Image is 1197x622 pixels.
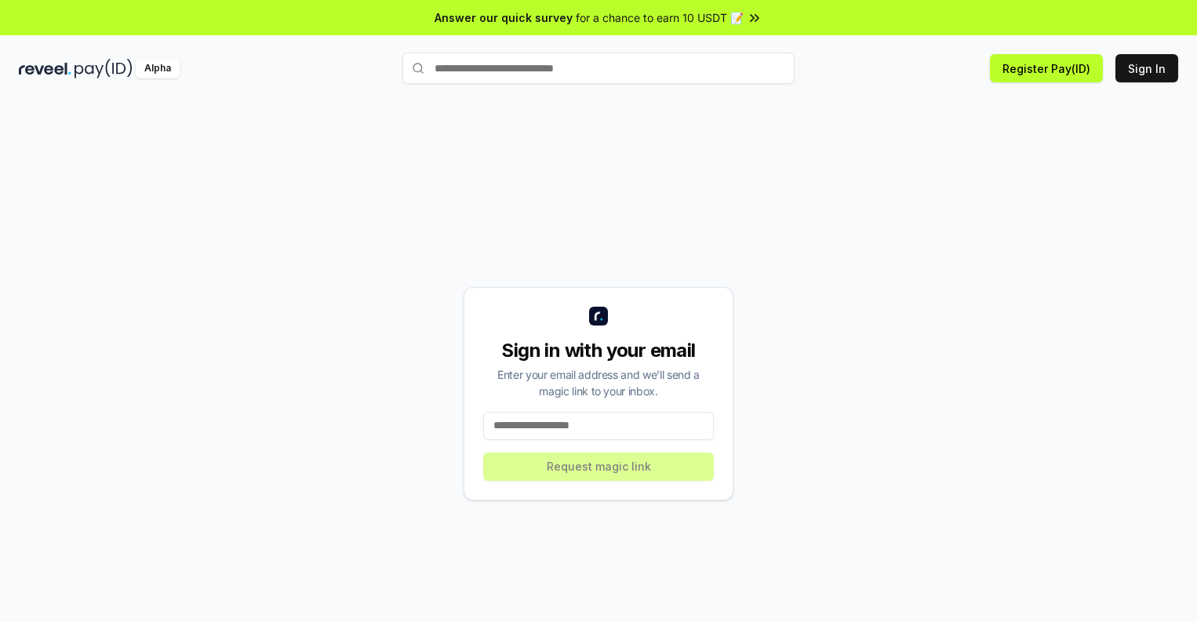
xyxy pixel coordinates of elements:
img: logo_small [589,307,608,326]
div: Sign in with your email [483,338,714,363]
span: Answer our quick survey [435,9,573,26]
div: Alpha [136,59,180,78]
button: Register Pay(ID) [990,54,1103,82]
div: Enter your email address and we’ll send a magic link to your inbox. [483,366,714,399]
img: pay_id [75,59,133,78]
img: reveel_dark [19,59,71,78]
span: for a chance to earn 10 USDT 📝 [576,9,744,26]
button: Sign In [1115,54,1178,82]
